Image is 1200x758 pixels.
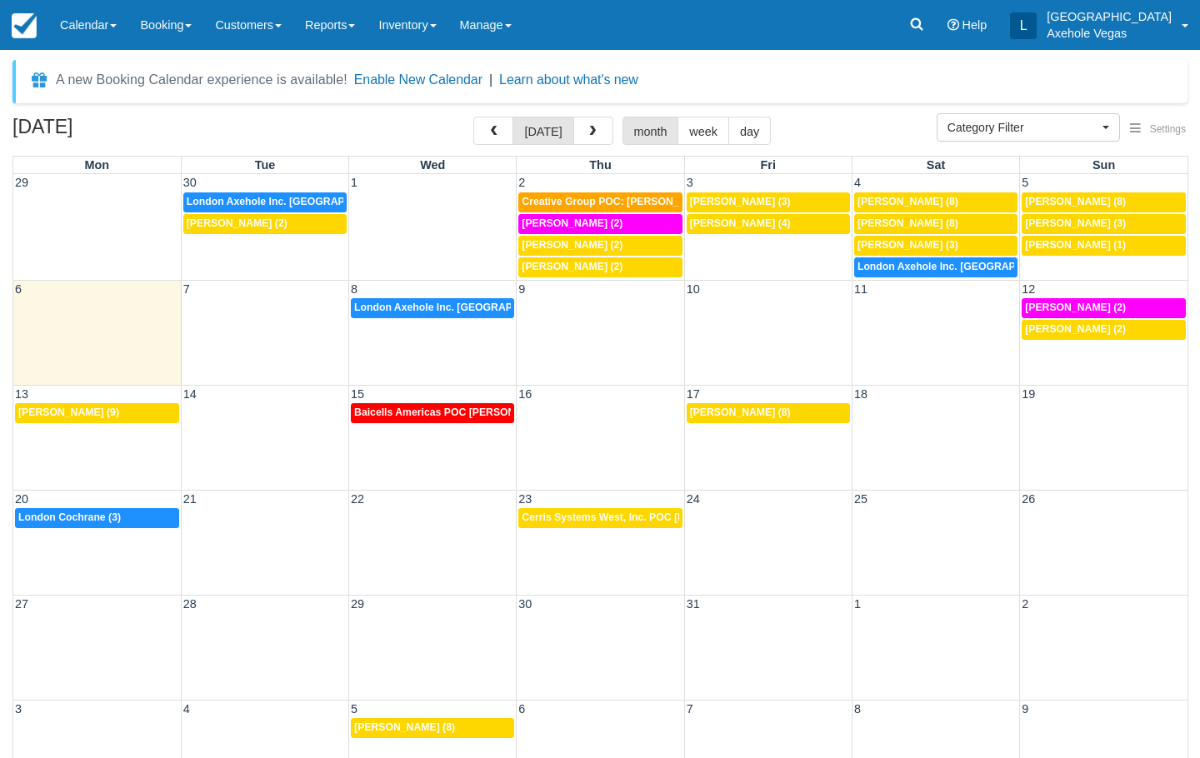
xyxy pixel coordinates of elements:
[685,597,702,611] span: 31
[1092,158,1115,172] span: Sun
[1120,117,1196,142] button: Settings
[962,18,987,32] span: Help
[622,117,679,145] button: month
[1010,12,1037,39] div: L
[349,282,359,296] span: 8
[522,511,775,523] span: Cerris Systems West, Inc. POC [PERSON_NAME] (1)
[489,72,492,87] span: |
[517,492,533,506] span: 23
[947,19,959,31] i: Help
[522,261,622,272] span: [PERSON_NAME] (2)
[1020,176,1030,189] span: 5
[351,403,514,423] a: Baicells Americas POC [PERSON_NAME] (53)
[15,403,179,423] a: [PERSON_NAME] (9)
[857,217,958,229] span: [PERSON_NAME] (8)
[1020,387,1037,401] span: 19
[1025,323,1126,335] span: [PERSON_NAME] (2)
[1150,123,1186,135] span: Settings
[182,282,192,296] span: 7
[1020,492,1037,506] span: 26
[354,406,575,418] span: Baicells Americas POC [PERSON_NAME] (53)
[937,113,1120,142] button: Category Filter
[1025,196,1126,207] span: [PERSON_NAME] (8)
[852,387,869,401] span: 18
[187,217,287,229] span: [PERSON_NAME] (2)
[182,176,198,189] span: 30
[854,214,1017,234] a: [PERSON_NAME] (8)
[687,403,850,423] a: [PERSON_NAME] (8)
[1025,239,1126,251] span: [PERSON_NAME] (1)
[13,176,30,189] span: 29
[187,196,413,207] span: London Axehole Inc. [GEOGRAPHIC_DATA] (3)
[13,387,30,401] span: 13
[517,387,533,401] span: 16
[852,702,862,716] span: 8
[56,70,347,90] div: A new Booking Calendar experience is available!
[1022,298,1186,318] a: [PERSON_NAME] (2)
[854,236,1017,256] a: [PERSON_NAME] (3)
[1047,8,1172,25] p: [GEOGRAPHIC_DATA]
[685,282,702,296] span: 10
[15,508,179,528] a: London Cochrane (3)
[1020,282,1037,296] span: 12
[85,158,110,172] span: Mon
[927,158,945,172] span: Sat
[354,721,455,733] span: [PERSON_NAME] (8)
[182,387,198,401] span: 14
[857,261,1084,272] span: London Axehole Inc. [GEOGRAPHIC_DATA] (3)
[690,217,791,229] span: [PERSON_NAME] (4)
[687,214,850,234] a: [PERSON_NAME] (4)
[1020,597,1030,611] span: 2
[685,387,702,401] span: 17
[518,192,682,212] a: Creative Group POC: [PERSON_NAME] (5)
[13,702,23,716] span: 3
[349,387,366,401] span: 15
[522,196,727,207] span: Creative Group POC: [PERSON_NAME] (5)
[1022,214,1186,234] a: [PERSON_NAME] (3)
[517,597,533,611] span: 30
[183,192,347,212] a: London Axehole Inc. [GEOGRAPHIC_DATA] (3)
[677,117,729,145] button: week
[255,158,276,172] span: Tue
[1020,702,1030,716] span: 9
[13,282,23,296] span: 6
[1022,192,1186,212] a: [PERSON_NAME] (8)
[857,239,958,251] span: [PERSON_NAME] (3)
[1025,302,1126,313] span: [PERSON_NAME] (2)
[1022,320,1186,340] a: [PERSON_NAME] (2)
[13,597,30,611] span: 27
[517,702,527,716] span: 6
[687,192,850,212] a: [PERSON_NAME] (3)
[852,492,869,506] span: 25
[18,406,119,418] span: [PERSON_NAME] (9)
[852,176,862,189] span: 4
[518,508,682,528] a: Cerris Systems West, Inc. POC [PERSON_NAME] (1)
[349,702,359,716] span: 5
[517,282,527,296] span: 9
[685,176,695,189] span: 3
[354,302,581,313] span: London Axehole Inc. [GEOGRAPHIC_DATA] (2)
[1022,236,1186,256] a: [PERSON_NAME] (1)
[522,217,622,229] span: [PERSON_NAME] (2)
[685,492,702,506] span: 24
[351,718,514,738] a: [PERSON_NAME] (8)
[518,257,682,277] a: [PERSON_NAME] (2)
[182,597,198,611] span: 28
[13,492,30,506] span: 20
[854,257,1017,277] a: London Axehole Inc. [GEOGRAPHIC_DATA] (3)
[12,13,37,38] img: checkfront-main-nav-mini-logo.png
[761,158,776,172] span: Fri
[857,196,958,207] span: [PERSON_NAME] (8)
[518,236,682,256] a: [PERSON_NAME] (2)
[1025,217,1126,229] span: [PERSON_NAME] (3)
[354,72,482,88] button: Enable New Calendar
[420,158,445,172] span: Wed
[690,406,791,418] span: [PERSON_NAME] (8)
[517,176,527,189] span: 2
[690,196,791,207] span: [PERSON_NAME] (3)
[728,117,771,145] button: day
[183,214,347,234] a: [PERSON_NAME] (2)
[947,119,1098,136] span: Category Filter
[852,597,862,611] span: 1
[182,492,198,506] span: 21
